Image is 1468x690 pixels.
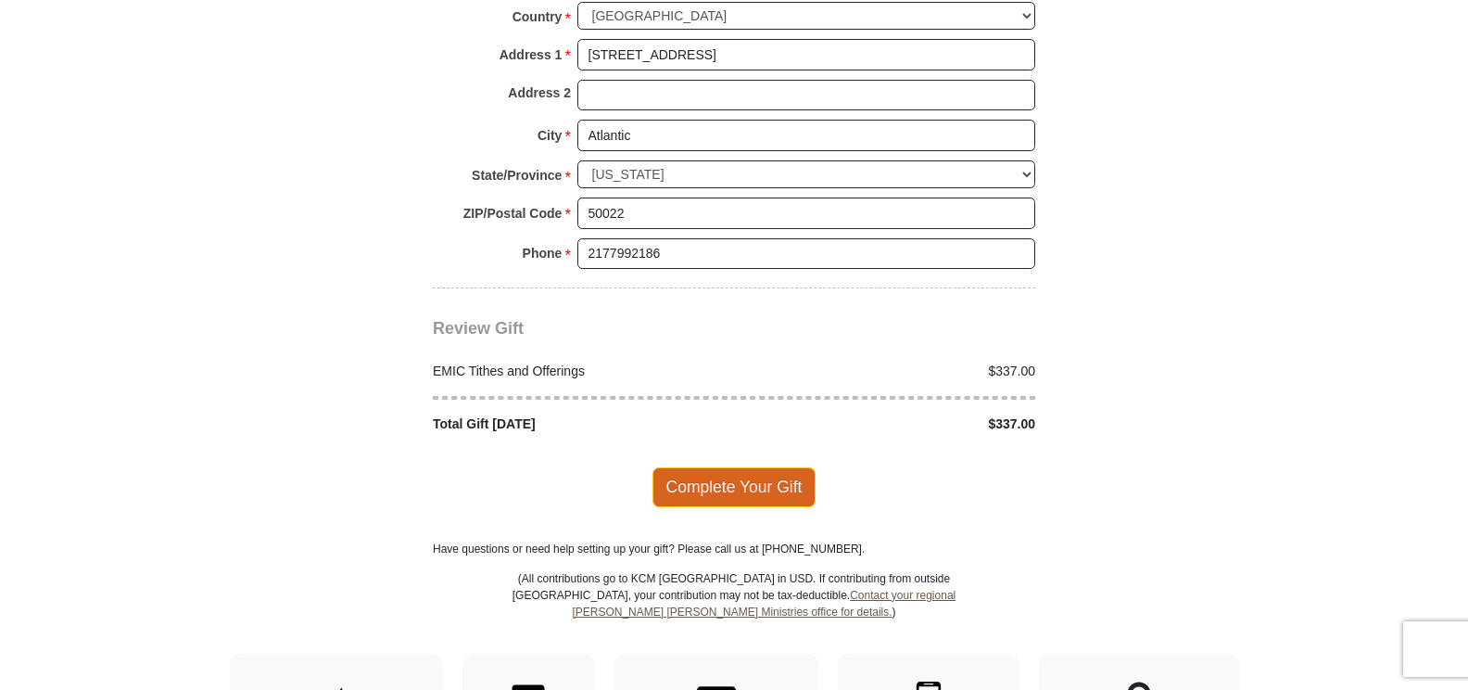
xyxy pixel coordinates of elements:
[513,4,563,30] strong: Country
[508,80,571,106] strong: Address 2
[538,122,562,148] strong: City
[523,240,563,266] strong: Phone
[652,467,816,506] span: Complete Your Gift
[500,42,563,68] strong: Address 1
[734,362,1045,381] div: $337.00
[433,541,1035,557] p: Have questions or need help setting up your gift? Please call us at [PHONE_NUMBER].
[433,319,524,338] span: Review Gift
[463,200,563,226] strong: ZIP/Postal Code
[472,162,562,188] strong: State/Province
[424,415,735,434] div: Total Gift [DATE]
[734,415,1045,434] div: $337.00
[572,589,955,619] a: Contact your regional [PERSON_NAME] [PERSON_NAME] Ministries office for details.
[512,570,956,654] p: (All contributions go to KCM [GEOGRAPHIC_DATA] in USD. If contributing from outside [GEOGRAPHIC_D...
[424,362,735,381] div: EMIC Tithes and Offerings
